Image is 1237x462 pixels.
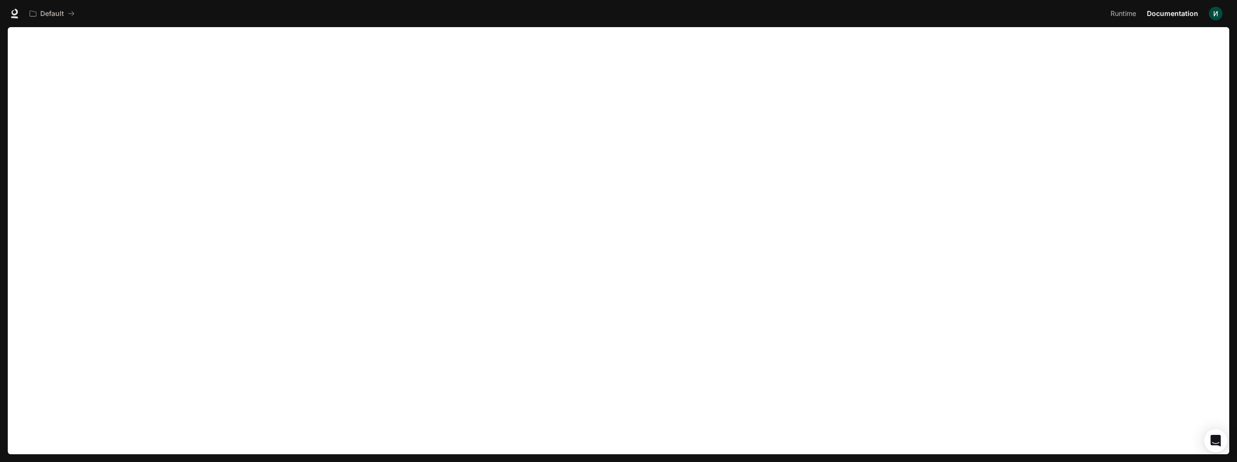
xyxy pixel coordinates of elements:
[1209,7,1222,20] img: User avatar
[1110,8,1136,20] span: Runtime
[1107,4,1142,23] a: Runtime
[1147,8,1198,20] span: Documentation
[8,27,1229,462] iframe: Documentation
[40,10,64,18] p: Default
[1143,4,1202,23] a: Documentation
[25,4,79,23] button: All workspaces
[1206,4,1225,23] button: User avatar
[1204,429,1227,452] div: Open Intercom Messenger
